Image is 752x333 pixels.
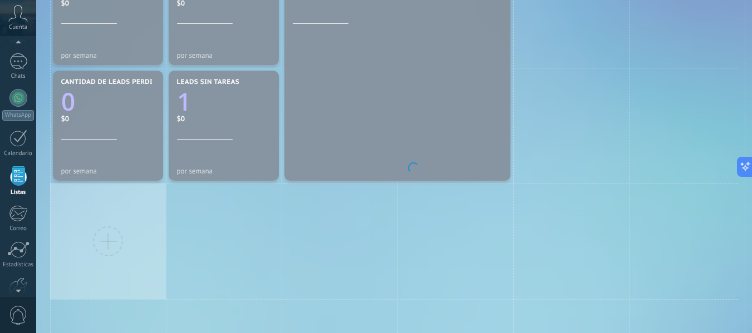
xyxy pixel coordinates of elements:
div: Calendario [2,150,35,157]
div: Correo [2,225,35,232]
div: Estadísticas [2,261,35,269]
div: Listas [2,189,35,196]
div: WhatsApp [2,110,34,121]
div: Chats [2,73,35,80]
span: Cuenta [9,24,27,31]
